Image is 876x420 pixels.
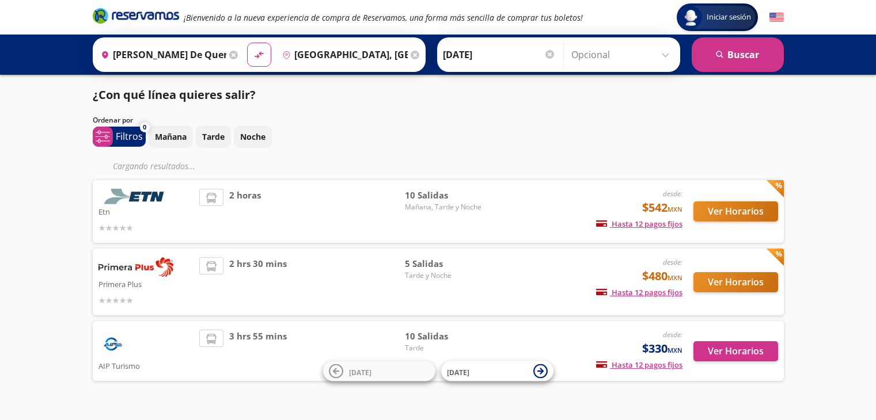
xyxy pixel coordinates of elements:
[596,219,682,229] span: Hasta 12 pagos fijos
[229,189,261,234] span: 2 horas
[149,125,193,148] button: Mañana
[349,367,371,377] span: [DATE]
[668,346,682,354] small: MXN
[229,330,287,372] span: 3 hrs 55 mins
[405,257,486,270] span: 5 Salidas
[693,341,778,361] button: Ver Horarios
[98,189,173,204] img: Etn
[441,361,553,381] button: [DATE]
[642,340,682,357] span: $330
[663,257,682,267] em: desde:
[642,268,682,285] span: $480
[98,358,194,372] p: AIP Turismo
[234,125,272,148] button: Noche
[196,125,231,148] button: Tarde
[692,37,784,72] button: Buscar
[278,40,408,69] input: Buscar Destino
[405,330,486,343] span: 10 Salidas
[596,287,682,297] span: Hasta 12 pagos fijos
[663,330,682,339] em: desde:
[405,270,486,281] span: Tarde y Noche
[405,343,486,353] span: Tarde
[98,204,194,218] p: Etn
[98,257,173,277] img: Primera Plus
[98,330,127,358] img: AIP Turismo
[116,129,143,143] p: Filtros
[143,123,146,132] span: 0
[642,199,682,216] span: $542
[93,127,146,147] button: 0Filtros
[202,131,225,143] p: Tarde
[323,361,435,381] button: [DATE]
[93,115,133,125] p: Ordenar por
[113,161,195,171] em: Cargando resultados ...
[447,367,469,377] span: [DATE]
[93,7,179,28] a: Brand Logo
[184,12,583,23] em: ¡Bienvenido a la nueva experiencia de compra de Reservamos, una forma más sencilla de comprar tus...
[405,189,486,202] span: 10 Salidas
[229,257,287,307] span: 2 hrs 30 mins
[668,273,682,282] small: MXN
[668,205,682,213] small: MXN
[93,86,256,104] p: ¿Con qué línea quieres salir?
[96,40,226,69] input: Buscar Origen
[571,40,674,69] input: Opcional
[702,12,756,23] span: Iniciar sesión
[98,277,194,291] p: Primera Plus
[405,202,486,212] span: Mañana, Tarde y Noche
[769,10,784,25] button: English
[693,201,778,222] button: Ver Horarios
[443,40,556,69] input: Elegir Fecha
[93,7,179,24] i: Brand Logo
[693,272,778,292] button: Ver Horarios
[155,131,187,143] p: Mañana
[596,360,682,370] span: Hasta 12 pagos fijos
[663,189,682,198] em: desde:
[240,131,266,143] p: Noche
